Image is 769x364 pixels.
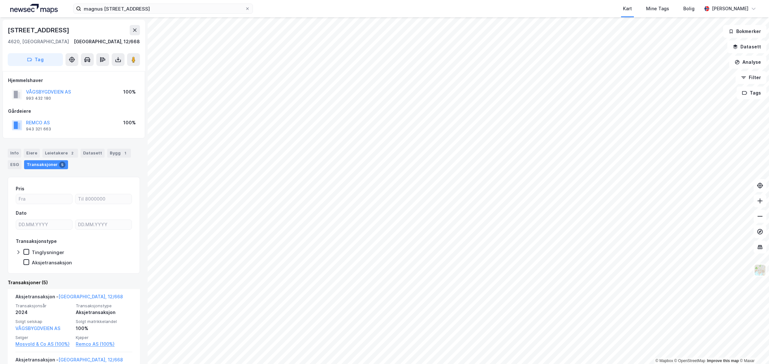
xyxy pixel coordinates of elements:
[15,293,123,303] div: Aksjetransaksjon -
[10,4,58,13] img: logo.a4113a55bc3d86da70a041830d287a7e.svg
[754,264,766,276] img: Z
[69,150,75,156] div: 2
[76,325,132,332] div: 100%
[8,53,63,66] button: Tag
[8,160,22,169] div: ESG
[75,194,132,204] input: Til 8000000
[107,149,131,158] div: Bygg
[15,309,72,316] div: 2024
[15,335,72,340] span: Selger
[727,40,766,53] button: Datasett
[32,260,72,266] div: Aksjetransaksjon
[15,340,72,348] a: Mosvold & Co AS (100%)
[707,359,739,363] a: Improve this map
[712,5,748,12] div: [PERSON_NAME]
[81,4,245,13] input: Søk på adresse, matrikkel, gårdeiere, leietakere eller personer
[123,88,136,96] div: 100%
[26,96,51,101] div: 993 432 180
[15,326,60,331] a: VÅGSBYGDVEIEN AS
[8,149,21,158] div: Info
[76,335,132,340] span: Kjøper
[674,359,705,363] a: OpenStreetMap
[729,56,766,69] button: Analyse
[76,319,132,324] span: Solgt matrikkelandel
[15,303,72,309] span: Transaksjonsår
[623,5,632,12] div: Kart
[8,77,140,84] div: Hjemmelshaver
[8,107,140,115] div: Gårdeiere
[16,220,72,229] input: DD.MM.YYYY
[24,160,68,169] div: Transaksjoner
[122,150,128,156] div: 1
[8,25,71,35] div: [STREET_ADDRESS]
[58,294,123,299] a: [GEOGRAPHIC_DATA], 12/668
[16,194,72,204] input: Fra
[737,333,769,364] iframe: Chat Widget
[16,237,57,245] div: Transaksjonstype
[24,149,40,158] div: Eiere
[736,71,766,84] button: Filter
[76,303,132,309] span: Transaksjonstype
[76,309,132,316] div: Aksjetransaksjon
[32,249,64,255] div: Tinglysninger
[737,87,766,99] button: Tags
[76,340,132,348] a: Remco AS (100%)
[16,209,27,217] div: Dato
[16,185,24,193] div: Pris
[42,149,78,158] div: Leietakere
[75,220,132,229] input: DD.MM.YYYY
[655,359,673,363] a: Mapbox
[58,357,123,362] a: [GEOGRAPHIC_DATA], 12/668
[8,279,140,286] div: Transaksjoner (5)
[59,161,65,168] div: 5
[15,319,72,324] span: Solgt selskap
[26,127,51,132] div: 943 321 663
[646,5,669,12] div: Mine Tags
[123,119,136,127] div: 100%
[723,25,766,38] button: Bokmerker
[737,333,769,364] div: Kontrollprogram for chat
[8,38,69,45] div: 4620, [GEOGRAPHIC_DATA]
[683,5,695,12] div: Bolig
[74,38,140,45] div: [GEOGRAPHIC_DATA], 12/668
[81,149,105,158] div: Datasett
